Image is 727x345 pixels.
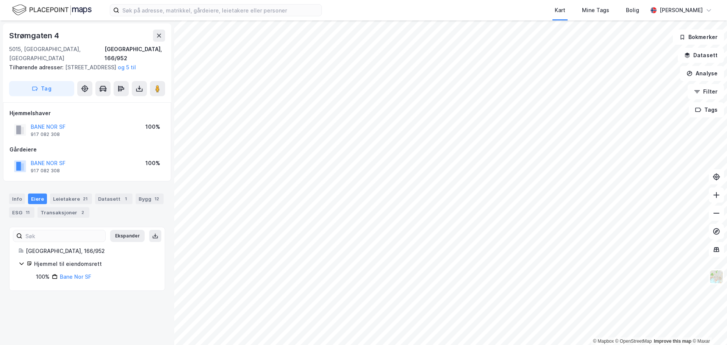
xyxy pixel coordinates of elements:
[79,209,86,216] div: 2
[34,259,156,269] div: Hjemmel til eiendomsrett
[153,195,161,203] div: 12
[60,273,91,280] a: Bane Nor SF
[22,230,105,242] input: Søk
[615,339,652,344] a: OpenStreetMap
[660,6,703,15] div: [PERSON_NAME]
[110,230,145,242] button: Ekspander
[9,45,105,63] div: 5015, [GEOGRAPHIC_DATA], [GEOGRAPHIC_DATA]
[688,84,724,99] button: Filter
[582,6,609,15] div: Mine Tags
[689,309,727,345] iframe: Chat Widget
[654,339,691,344] a: Improve this map
[95,194,133,204] div: Datasett
[145,122,160,131] div: 100%
[105,45,165,63] div: [GEOGRAPHIC_DATA], 166/952
[9,207,34,218] div: ESG
[9,64,65,70] span: Tilhørende adresser:
[136,194,164,204] div: Bygg
[555,6,565,15] div: Kart
[9,63,159,72] div: [STREET_ADDRESS]
[36,272,50,281] div: 100%
[680,66,724,81] button: Analyse
[9,30,61,42] div: Strømgaten 4
[81,195,89,203] div: 21
[145,159,160,168] div: 100%
[37,207,89,218] div: Transaksjoner
[9,194,25,204] div: Info
[673,30,724,45] button: Bokmerker
[26,247,156,256] div: [GEOGRAPHIC_DATA], 166/952
[119,5,321,16] input: Søk på adresse, matrikkel, gårdeiere, leietakere eller personer
[31,168,60,174] div: 917 082 308
[24,209,31,216] div: 11
[9,109,165,118] div: Hjemmelshaver
[626,6,639,15] div: Bolig
[709,270,724,284] img: Z
[593,339,614,344] a: Mapbox
[31,131,60,137] div: 917 082 308
[50,194,92,204] div: Leietakere
[9,81,74,96] button: Tag
[689,102,724,117] button: Tags
[28,194,47,204] div: Eiere
[678,48,724,63] button: Datasett
[12,3,92,17] img: logo.f888ab2527a4732fd821a326f86c7f29.svg
[689,309,727,345] div: Kontrollprogram for chat
[122,195,129,203] div: 1
[9,145,165,154] div: Gårdeiere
